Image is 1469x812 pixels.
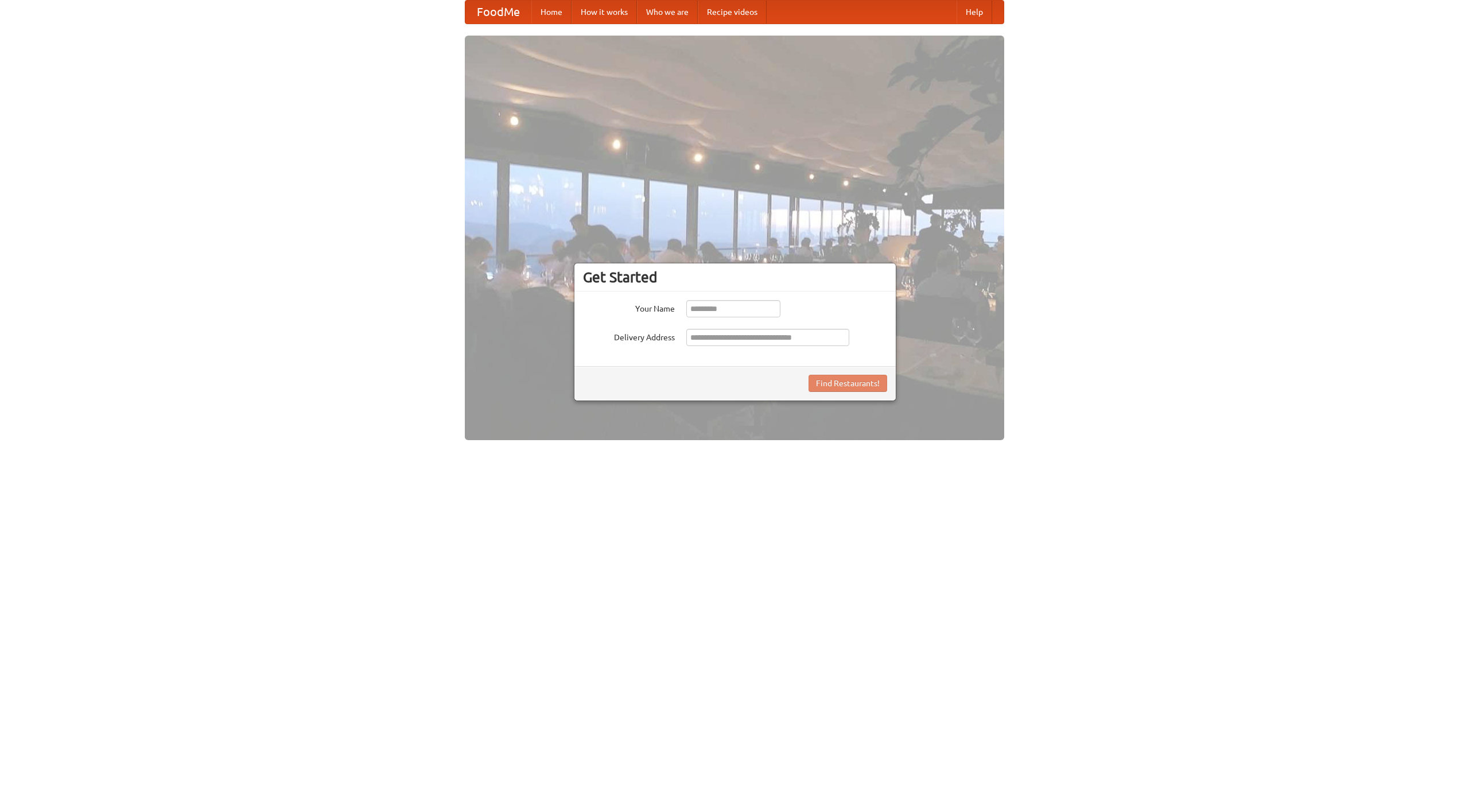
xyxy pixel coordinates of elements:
a: Home [531,1,572,24]
label: Delivery Address [583,329,675,343]
button: Find Restaurants! [809,375,887,392]
a: FoodMe [465,1,531,24]
a: Help [957,1,992,24]
a: Who we are [637,1,698,24]
a: Recipe videos [698,1,767,24]
h3: Get Started [583,269,887,286]
a: How it works [572,1,637,24]
label: Your Name [583,300,675,314]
